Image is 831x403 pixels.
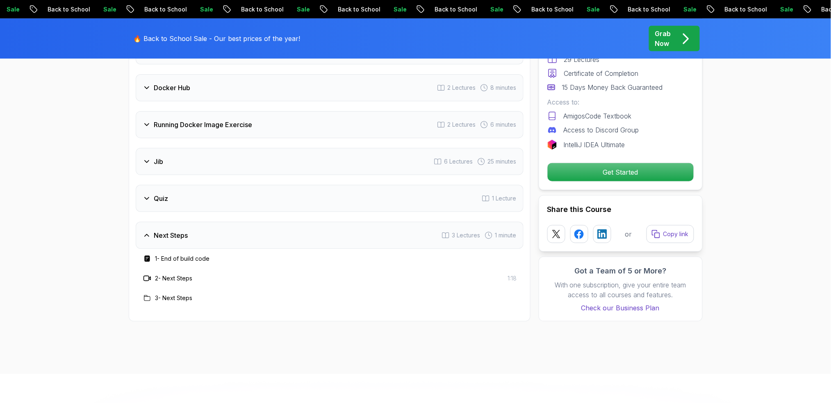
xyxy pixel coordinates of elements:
[33,5,89,14] p: Back to School
[155,274,193,282] h3: 2 - Next Steps
[564,111,632,121] p: AmigosCode Textbook
[547,265,694,277] h3: Got a Team of 5 or More?
[710,5,766,14] p: Back to School
[491,84,517,92] span: 8 minutes
[655,29,671,48] p: Grab Now
[476,5,502,14] p: Sale
[766,5,792,14] p: Sale
[444,157,473,166] span: 6 Lectures
[647,225,694,243] button: Copy link
[517,5,573,14] p: Back to School
[669,5,696,14] p: Sale
[625,229,632,239] p: or
[547,140,557,150] img: jetbrains logo
[547,280,694,300] p: With one subscription, give your entire team access to all courses and features.
[564,125,639,135] p: Access to Discord Group
[495,231,517,239] span: 1 minute
[282,5,309,14] p: Sale
[562,82,663,92] p: 15 Days Money Back Guaranteed
[136,185,524,212] button: Quiz1 Lecture
[89,5,115,14] p: Sale
[547,97,694,107] p: Access to:
[130,5,186,14] p: Back to School
[573,5,599,14] p: Sale
[154,157,164,166] h3: Jib
[136,148,524,175] button: Jib6 Lectures 25 minutes
[154,230,188,240] h3: Next Steps
[155,255,210,263] h3: 1 - End of build code
[448,121,476,129] span: 2 Lectures
[186,5,212,14] p: Sale
[136,74,524,101] button: Docker Hub2 Lectures 8 minutes
[547,204,694,215] h2: Share this Course
[323,5,379,14] p: Back to School
[564,140,625,150] p: IntelliJ IDEA Ultimate
[134,34,301,43] p: 🔥 Back to School Sale - Our best prices of the year!
[547,163,694,182] button: Get Started
[420,5,476,14] p: Back to School
[379,5,405,14] p: Sale
[136,111,524,138] button: Running Docker Image Exercise2 Lectures 6 minutes
[491,121,517,129] span: 6 minutes
[548,163,694,181] p: Get Started
[452,231,480,239] span: 3 Lectures
[492,194,517,203] span: 1 Lecture
[154,194,168,203] h3: Quiz
[564,68,639,78] p: Certificate of Completion
[508,274,517,282] span: 1:18
[564,55,600,64] p: 29 Lectures
[663,230,689,238] p: Copy link
[488,157,517,166] span: 25 minutes
[155,294,193,302] h3: 3 - Next Steps
[154,120,253,130] h3: Running Docker Image Exercise
[154,83,191,93] h3: Docker Hub
[547,303,694,313] a: Check our Business Plan
[614,5,669,14] p: Back to School
[227,5,282,14] p: Back to School
[448,84,476,92] span: 2 Lectures
[136,222,524,249] button: Next Steps3 Lectures 1 minute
